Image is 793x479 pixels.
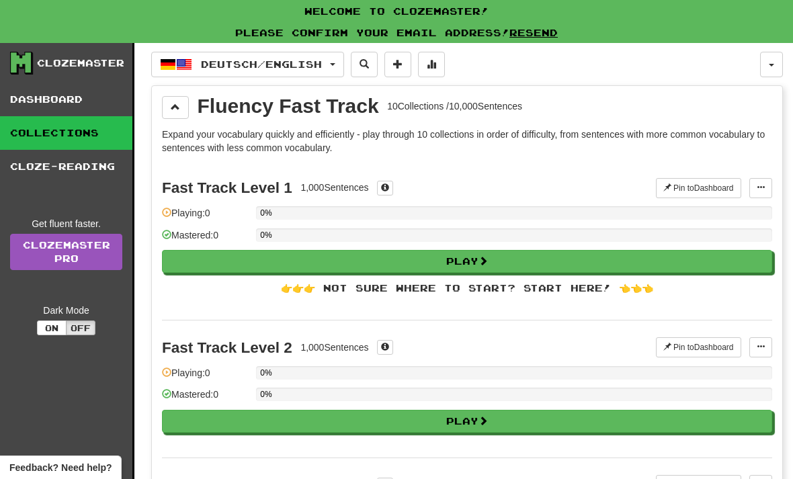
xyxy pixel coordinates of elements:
div: Get fluent faster. [10,217,122,230]
div: Dark Mode [10,304,122,317]
a: ClozemasterPro [10,234,122,270]
button: Search sentences [351,52,378,77]
div: 10 Collections / 10,000 Sentences [387,99,522,113]
button: Pin toDashboard [656,337,741,357]
button: On [37,320,67,335]
button: Add sentence to collection [384,52,411,77]
span: Open feedback widget [9,461,112,474]
div: Playing: 0 [162,206,249,228]
div: Mastered: 0 [162,388,249,410]
div: Fast Track Level 2 [162,339,292,356]
button: Deutsch/English [151,52,344,77]
button: More stats [418,52,445,77]
div: Clozemaster [37,56,124,70]
div: 👉👉👉 Not sure where to start? Start here! 👈👈👈 [162,281,772,295]
div: Fluency Fast Track [198,96,379,116]
div: Mastered: 0 [162,228,249,251]
button: Play [162,250,772,273]
div: Playing: 0 [162,366,249,388]
span: Deutsch / English [201,58,322,70]
div: 1,000 Sentences [300,181,368,194]
a: Resend [509,27,558,38]
p: Expand your vocabulary quickly and efficiently - play through 10 collections in order of difficul... [162,128,772,155]
button: Off [66,320,95,335]
button: Pin toDashboard [656,178,741,198]
div: Fast Track Level 1 [162,179,292,196]
div: 1,000 Sentences [300,341,368,354]
button: Play [162,410,772,433]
